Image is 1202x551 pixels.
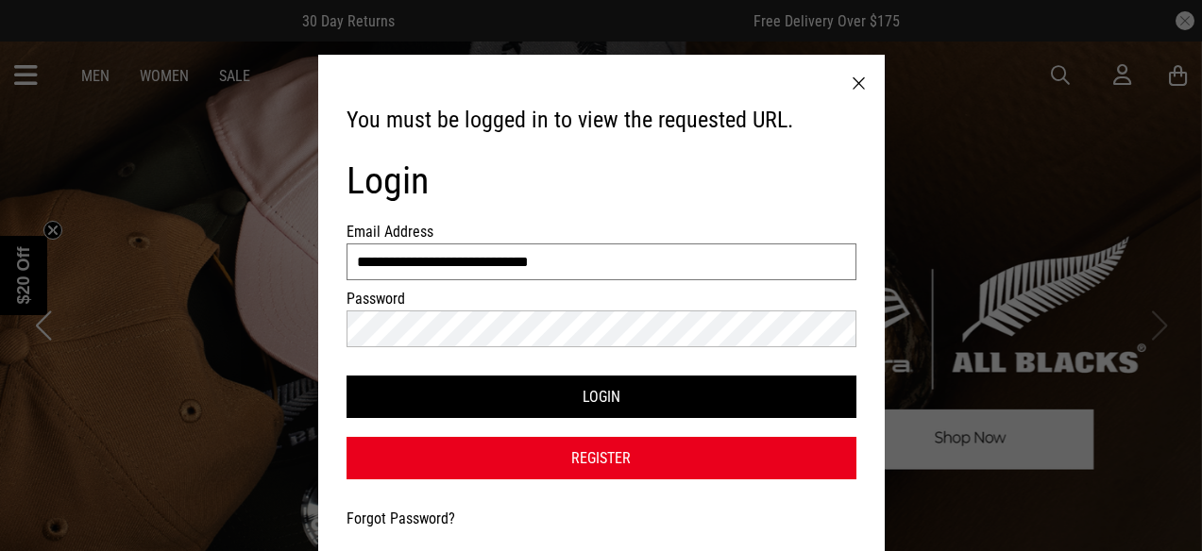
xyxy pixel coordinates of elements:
a: Register [347,437,856,479]
button: Open LiveChat chat widget [15,8,72,64]
h3: You must be logged in to view the requested URL. [347,106,856,136]
label: Password [347,290,449,308]
button: Login [347,376,856,418]
a: Forgot Password? [347,509,455,527]
label: Email Address [347,223,449,241]
h1: Login [347,159,856,204]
